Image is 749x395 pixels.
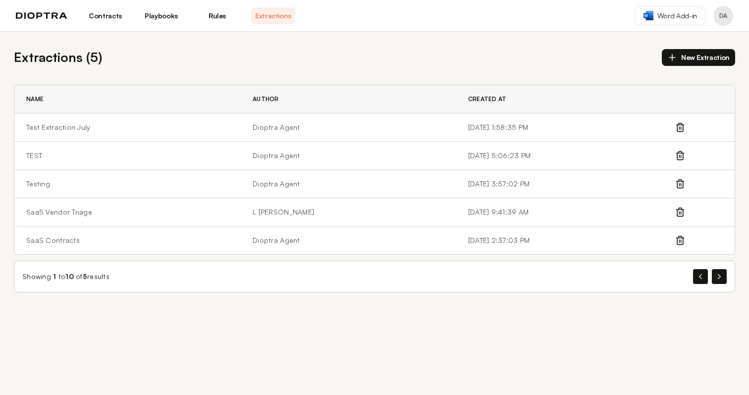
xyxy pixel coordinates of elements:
[456,85,675,113] th: Created At
[139,7,183,24] a: Playbooks
[693,269,708,284] button: Previous
[643,11,653,20] img: word
[53,272,56,281] span: 1
[241,85,456,113] th: Author
[195,7,239,24] a: Rules
[657,11,697,21] span: Word Add-in
[14,226,241,255] td: SaaS Contracts
[456,142,675,170] td: [DATE] 5:06:23 PM
[635,6,705,25] a: Word Add-in
[241,226,456,255] td: Dioptra Agent
[14,48,102,67] h2: Extractions ( 5 )
[83,272,87,281] span: 5
[22,272,109,282] div: Showing to of results
[14,170,241,198] td: Testing
[65,272,74,281] span: 10
[456,226,675,255] td: [DATE] 2:37:03 PM
[456,170,675,198] td: [DATE] 3:57:02 PM
[14,85,241,113] th: Name
[14,113,241,142] td: Test Extraction July
[662,49,735,66] button: New Extraction
[456,198,675,226] td: [DATE] 9:41:39 AM
[251,7,295,24] a: Extractions
[713,6,733,26] button: Profile menu
[456,113,675,142] td: [DATE] 1:58:35 PM
[241,113,456,142] td: Dioptra Agent
[241,198,456,226] td: L [PERSON_NAME]
[83,7,127,24] a: Contracts
[712,269,727,284] button: Next
[14,142,241,170] td: TEST
[241,170,456,198] td: Dioptra Agent
[241,142,456,170] td: Dioptra Agent
[16,12,67,19] img: logo
[14,198,241,226] td: SaaS Vendor Triage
